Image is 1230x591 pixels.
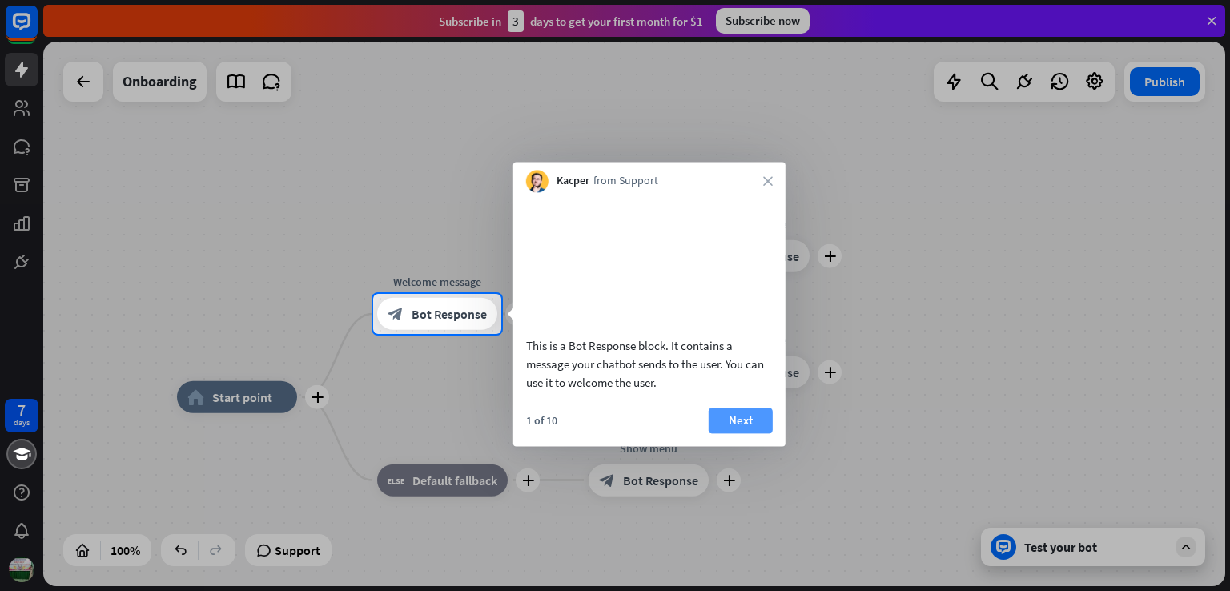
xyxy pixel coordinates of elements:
div: This is a Bot Response block. It contains a message your chatbot sends to the user. You can use i... [526,336,773,392]
i: close [763,176,773,186]
button: Open LiveChat chat widget [13,6,61,54]
div: 1 of 10 [526,413,557,428]
i: block_bot_response [388,306,404,322]
span: Kacper [557,174,589,190]
span: Bot Response [412,306,487,322]
span: from Support [593,174,658,190]
button: Next [709,408,773,433]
